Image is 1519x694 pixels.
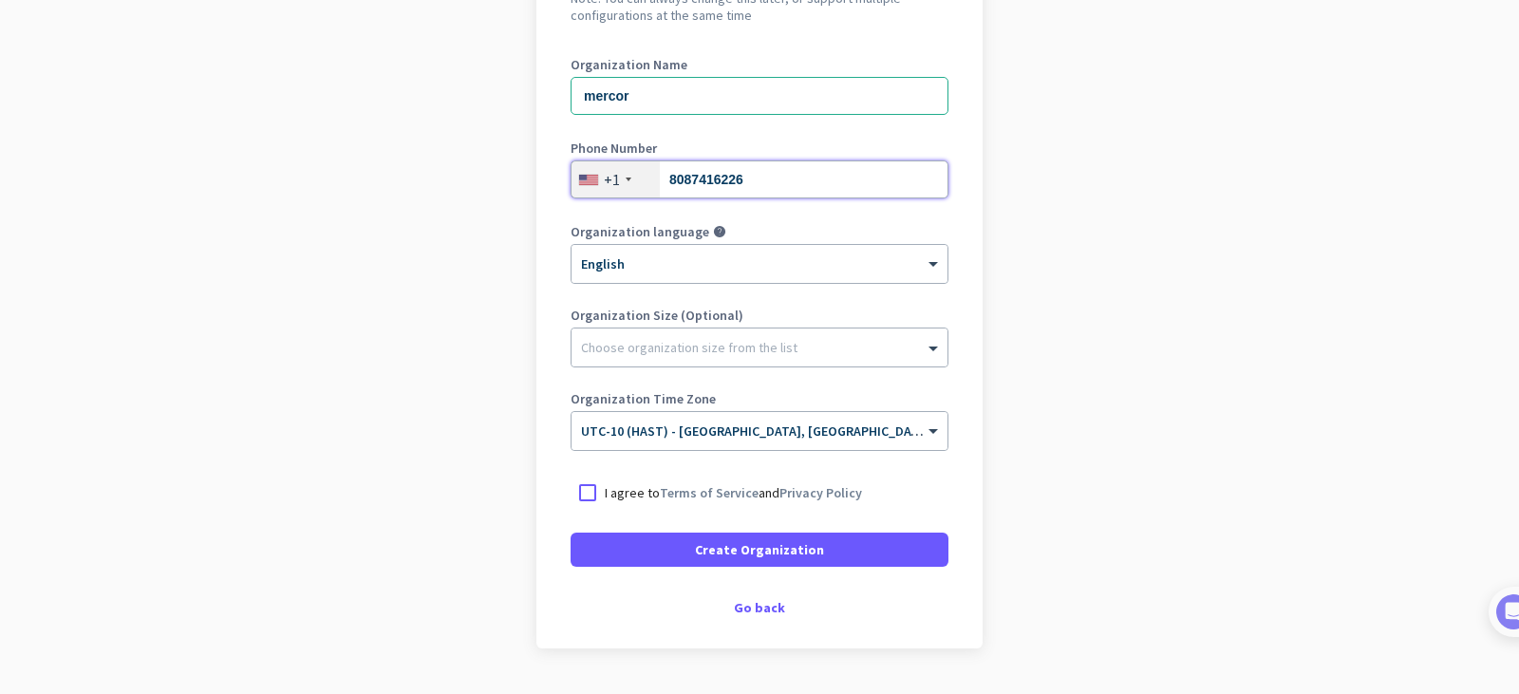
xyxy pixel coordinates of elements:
i: help [713,225,726,238]
div: +1 [604,170,620,189]
div: Go back [571,601,948,614]
label: Organization Size (Optional) [571,309,948,322]
input: What is the name of your organization? [571,77,948,115]
input: 201-555-0123 [571,160,948,198]
label: Organization language [571,225,709,238]
a: Privacy Policy [779,484,862,501]
label: Phone Number [571,141,948,155]
a: Terms of Service [660,484,759,501]
button: Create Organization [571,533,948,567]
span: Create Organization [695,540,824,559]
p: I agree to and [605,483,862,502]
label: Organization Time Zone [571,392,948,405]
label: Organization Name [571,58,948,71]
